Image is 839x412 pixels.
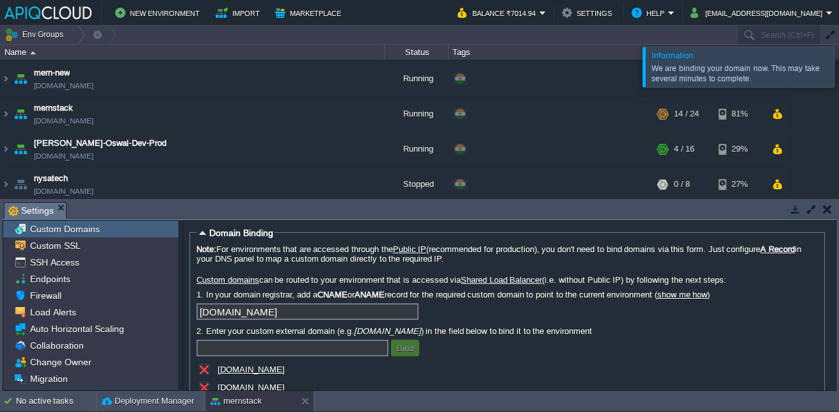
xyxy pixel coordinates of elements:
a: Auto Horizontal Scaling [28,323,126,335]
button: Help [632,5,668,20]
img: AMDAwAAAACH5BAEAAAAALAAAAAABAAEAAAICRAEAOw== [1,61,11,96]
div: No active tasks [16,391,96,411]
div: 29% [719,132,760,166]
img: AMDAwAAAACH5BAEAAAAALAAAAAABAAEAAAICRAEAOw== [1,167,11,202]
div: We are binding your domain now. This may take several minutes to complete. [651,63,831,84]
span: Information [651,51,693,60]
a: show me how [657,290,707,299]
button: mernstack [211,395,262,408]
a: [PERSON_NAME]-Oswal-Dev-Prod [34,137,166,150]
div: Running [385,132,449,166]
a: Migration [28,373,70,384]
label: 2. Enter your custom external domain (e.g. ) in the field below to bind it to the environment [196,326,818,336]
span: Settings [8,203,54,219]
img: AMDAwAAAACH5BAEAAAAALAAAAAABAAEAAAICRAEAOw== [12,132,29,166]
img: AMDAwAAAACH5BAEAAAAALAAAAAABAAEAAAICRAEAOw== [1,132,11,166]
div: 14 / 24 [674,97,699,131]
b: ANAME [355,290,385,299]
button: [EMAIL_ADDRESS][DOMAIN_NAME] [691,5,826,20]
button: New Environment [115,5,204,20]
a: A Record [760,244,795,254]
a: Change Owner [28,356,93,368]
div: 4 / 16 [674,132,694,166]
a: mernstack [34,102,73,115]
a: SSH Access [28,257,81,268]
img: AMDAwAAAACH5BAEAAAAALAAAAAABAAEAAAICRAEAOw== [12,167,29,202]
div: Running [385,61,449,96]
a: Public IP [393,244,427,254]
a: Export [28,390,58,401]
label: For environments that are accessed through the (recommended for production), you don't need to bi... [196,244,818,264]
button: Balance ₹7014.94 [458,5,539,20]
div: Running [385,97,449,131]
div: 81% [719,97,760,131]
a: mern-new [34,67,70,79]
a: Custom Domains [28,223,102,235]
img: AMDAwAAAACH5BAEAAAAALAAAAAABAAEAAAICRAEAOw== [1,97,11,131]
i: [DOMAIN_NAME] [354,326,421,336]
img: APIQCloud [4,6,92,19]
a: [DOMAIN_NAME] [34,150,93,162]
b: Note: [196,244,216,254]
span: Domain Binding [209,228,273,238]
div: Usage [654,45,789,59]
a: nysatech [34,172,68,185]
a: [DOMAIN_NAME] [34,79,93,92]
a: [DOMAIN_NAME] [34,185,93,198]
a: Custom SSL [28,240,83,251]
div: Name [1,45,384,59]
a: [DOMAIN_NAME] [218,365,285,374]
div: 0 / 8 [674,167,690,202]
a: [DOMAIN_NAME] [34,115,93,127]
div: Status [385,45,448,59]
div: Tags [449,45,653,59]
button: Bind [393,342,417,354]
a: Custom domains [196,275,259,285]
button: Env Groups [4,26,68,44]
a: Shared Load Balancer [461,275,542,285]
a: [DOMAIN_NAME] [218,383,285,392]
div: Stopped [385,167,449,202]
div: 27% [719,167,760,202]
label: can be routed to your environment that is accessed via (i.e. without Public IP) by following the ... [196,275,818,285]
button: Settings [562,5,616,20]
a: Endpoints [28,273,72,285]
img: AMDAwAAAACH5BAEAAAAALAAAAAABAAEAAAICRAEAOw== [12,97,29,131]
button: Marketplace [275,5,345,20]
a: Collaboration [28,340,86,351]
img: AMDAwAAAACH5BAEAAAAALAAAAAABAAEAAAICRAEAOw== [30,51,36,54]
button: Deployment Manager [102,395,194,408]
b: CNAME [317,290,348,299]
a: Load Alerts [28,306,78,318]
button: Import [216,5,264,20]
a: Firewall [28,290,63,301]
label: 1. In your domain registrar, add a or record for the required custom domain to point to the curre... [196,290,818,299]
img: AMDAwAAAACH5BAEAAAAALAAAAAABAAEAAAICRAEAOw== [12,61,29,96]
